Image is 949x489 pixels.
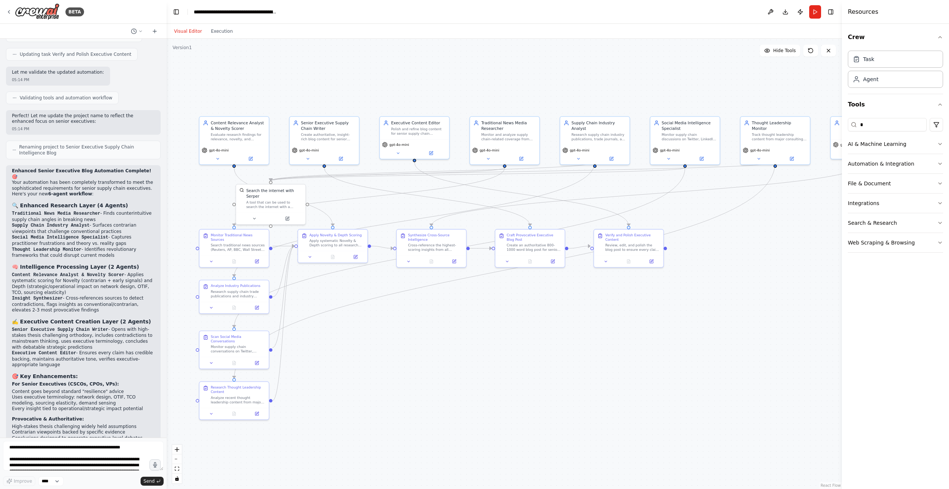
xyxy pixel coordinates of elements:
span: gpt-4o-mini [209,148,229,153]
button: Improve [3,476,35,486]
button: Web Scraping & Browsing [848,233,943,252]
button: No output available [222,258,246,265]
div: gpt-4o-mini [830,116,900,159]
button: Open in side panel [595,156,627,162]
div: Supply Chain Industry Analyst [572,120,626,131]
p: Let me validate the updated automation: [12,70,104,76]
g: Edge from ceabc628-2e87-488e-a809-55c00409d80a to fed17e0e-4467-481d-8c57-3d5afac99cf4 [231,162,778,378]
h2: 🎯 [12,168,155,180]
div: Executive Content Editor [391,120,446,126]
code: Social Media Intelligence Specialist [12,235,108,240]
button: Open in side panel [415,150,447,156]
button: Open in side panel [776,156,808,162]
li: Conclusions designed to generate executive-level debates [12,435,155,441]
code: Traditional News Media Researcher [12,211,100,216]
div: Craft Provocative Executive Blog PostCreate an authoritative 800-1000 word blog post for senior s... [495,229,565,268]
span: gpt-4o-mini [750,148,770,153]
li: Content goes beyond standard "resilience" advice [12,389,155,395]
div: Analyze Industry Publications [211,284,261,288]
div: Analyze Industry PublicationsResearch supply chain trade publications and industry journals (Supp... [199,280,269,314]
button: toggle interactivity [172,474,182,483]
div: Traditional News Media ResearcherMonitor and analyze supply chain-related coverage from tradition... [469,116,540,165]
div: Monitor supply chain conversations on Twitter, LinkedIn, Reddit, and other social platforms from ... [211,345,266,354]
div: Verify and Polish Executive Content [605,233,660,242]
div: Search traditional news sources (Reuters, AP, BBC, Wall Street Journal, Financial Times, etc.) fo... [211,243,266,252]
li: - Surfaces contrarian viewpoints that challenge conventional practices [12,223,155,234]
button: Open in side panel [686,156,718,162]
button: Integrations [848,194,943,213]
button: Open in side panel [247,410,267,417]
button: fit view [172,464,182,474]
button: Open in side panel [235,156,267,162]
strong: Enhanced Senior Executive Blog Automation Complete! [12,168,151,173]
g: Edge from 6935fe8f-f4bf-4c54-af2f-41e9ab4aacf6 to b1e85a17-7d3c-439d-bc15-6a0432b78d66 [231,168,335,226]
div: React Flow controls [172,445,182,483]
button: No output available [518,258,542,265]
code: Senior Executive Supply Chain Writer [12,327,108,332]
div: Thought Leadership Monitor [752,120,807,131]
span: gpt-4o-mini [660,148,680,153]
div: Crew [848,48,943,94]
span: Renaming project to Senior Executive Supply Chain Intelligence Blog [19,144,154,156]
span: Validating tools and automation workflow [20,95,112,101]
span: Updating task Verify and Polish Executive Content [20,51,131,57]
div: Search the internet with Serper [246,188,302,199]
strong: For Senior Executives (CSCOs, CPOs, VPs): [12,381,119,387]
g: Edge from cb3ed8a3-834d-4e85-a8eb-0b39816f0a9a to b1e85a17-7d3c-439d-bc15-6a0432b78d66 [273,243,295,249]
li: - Finds counterintuitive supply chain angles in breaking news [12,211,155,223]
strong: 6-agent workflow [48,191,92,196]
div: Senior Executive Supply Chain WriterCreate authoritative, insight-rich blog content for senior su... [289,116,359,165]
button: Open in side panel [444,258,464,265]
div: Cross-reference the highest-scoring insights from all research sources to detect contradictions, ... [408,243,463,252]
div: Apply Novelty & Depth ScoringApply systematic Novelty & Depth scoring to all research findings. S... [297,229,368,263]
li: - Cross-references sources to detect contradictions, flags insights as conventional/contrarian, e... [12,295,155,313]
div: Tools [848,115,943,259]
button: Open in side panel [247,359,267,366]
strong: 🧠 Intelligence Processing Layer (2 Agents) [12,264,139,270]
div: Scan Social Media ConversationsMonitor supply chain conversations on Twitter, LinkedIn, Reddit, a... [199,330,269,369]
div: Polish and refine blog content for senior supply chain executives while ensuring every claim has ... [391,127,446,136]
li: - Applies systematic scoring for Novelty (contrarian + early signals) and Depth (strategic/operat... [12,272,155,295]
li: Contrarian viewpoints backed by specific evidence [12,429,155,435]
button: Open in side panel [346,253,365,260]
div: Verify and Polish Executive ContentReview, edit, and polish the blog post to ensure every claim h... [593,229,664,268]
span: gpt-4o-mini [480,148,499,153]
div: Thought Leadership MonitorTrack thought leadership content from major consulting firms (McKinsey,... [740,116,810,165]
li: - Captures practitioner frustrations and theory vs. reality gaps [12,234,155,246]
div: Monitor Traditional News Sources [211,233,266,242]
g: Edge from b1e85a17-7d3c-439d-bc15-6a0432b78d66 to c32fefc2-9fa1-42ff-a329-be555aae820a [371,243,393,251]
div: Research supply chain industry publications, trade journals, and specialized publications like Su... [572,132,626,141]
div: Create an authoritative 800-1000 word blog post for senior supply chain executives based on the s... [506,243,561,252]
div: Executive Content EditorPolish and refine blog content for senior supply chain executives while e... [379,116,450,159]
button: File & Document [848,174,943,193]
li: High-stakes thesis challenging widely held assumptions [12,424,155,430]
div: Create authoritative, insight-rich blog content for senior supply chain executives (CSCOs, CPOs, ... [301,132,356,141]
code: Thought Leadership Monitor [12,247,81,252]
strong: 🔍 Enhanced Research Layer (4 Agents) [12,202,128,208]
h4: Resources [848,7,878,16]
span: gpt-4o-mini [570,148,589,153]
button: Execution [206,27,237,36]
strong: 🎯 Key Enhancements: [12,373,78,379]
g: Edge from d3da9326-2f07-4ac3-84ed-e750406aa250 to cb3ed8a3-834d-4e85-a8eb-0b39816f0a9a [231,168,508,226]
button: Hide Tools [760,45,800,57]
button: Crew [848,27,943,48]
div: Monitor and analyze supply chain-related coverage from traditional news sources like AP, Reuters,... [481,132,536,141]
div: Apply Novelty & Depth Scoring [309,233,362,237]
div: Scan Social Media Conversations [211,335,266,343]
img: SerperDevTool [239,188,244,192]
button: Visual Editor [170,27,206,36]
span: Send [144,478,155,484]
div: A tool that can be used to search the internet with a search_query. Supports different search typ... [246,200,302,209]
code: Content Relevance Analyst & Novelty Scorer [12,272,124,278]
nav: breadcrumb [194,8,277,16]
div: Synthesize Cross-Source Intelligence [408,233,463,242]
button: No output available [617,258,640,265]
div: Social Media Intelligence SpecialistMonitor supply chain discussions on Twitter, LinkedIn, Reddit... [650,116,720,165]
strong: ✍️ Executive Content Creation Layer (2 Agents) [12,319,151,325]
g: Edge from c32fefc2-9fa1-42ff-a329-be555aae820a to 9fb6ffcc-b971-4804-8388-35629a0635ce [470,246,492,251]
div: Senior Executive Supply Chain Writer [301,120,356,131]
div: Analyze recent thought leadership content from major consulting firms (McKinsey, BCG, [PERSON_NAM... [211,396,266,405]
g: Edge from dc1d16a3-d6a5-406a-a10f-65dc12b3ee56 to 4d55942a-643b-4b34-9ede-a14519ea88bf [231,168,688,327]
button: Hide left sidebar [171,7,181,17]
